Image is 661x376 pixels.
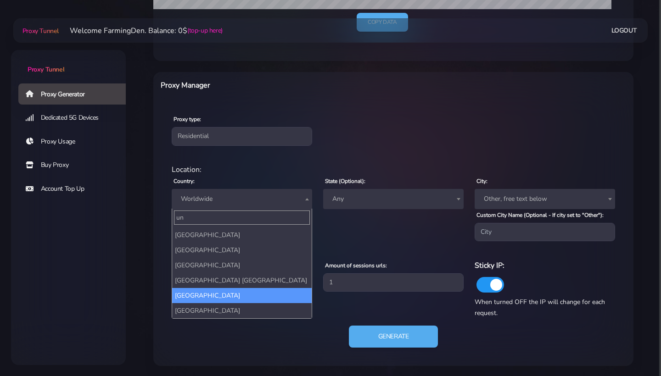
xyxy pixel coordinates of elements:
[59,25,223,36] li: Welcome FarmingDen. Balance: 0$
[18,155,133,176] a: Buy Proxy
[174,210,310,225] input: Search
[611,22,637,39] a: Logout
[166,249,621,260] div: Proxy Settings:
[475,298,605,317] span: When turned OFF the IP will change for each request.
[172,227,312,243] li: [GEOGRAPHIC_DATA]
[11,50,126,74] a: Proxy Tunnel
[475,189,615,209] span: Other, free text below
[21,23,59,38] a: Proxy Tunnel
[476,211,604,219] label: Custom City Name (Optional - If city set to "Other"):
[480,193,610,205] span: Other, free text below
[174,177,195,185] label: Country:
[18,107,133,128] a: Dedicated 5G Devices
[475,223,615,241] input: City
[18,83,133,105] a: Proxy Generator
[349,326,438,348] button: Generate
[161,79,428,91] h6: Proxy Manager
[177,193,307,205] span: Worldwide
[172,303,312,318] li: [GEOGRAPHIC_DATA]
[329,193,458,205] span: Any
[172,189,312,209] span: Worldwide
[323,189,464,209] span: Any
[18,178,133,199] a: Account Top Up
[22,27,59,35] span: Proxy Tunnel
[172,258,312,273] li: [GEOGRAPHIC_DATA]
[172,273,312,288] li: [GEOGRAPHIC_DATA] [GEOGRAPHIC_DATA]
[476,177,487,185] label: City:
[187,26,223,35] a: (top-up here)
[325,177,365,185] label: State (Optional):
[18,131,133,152] a: Proxy Usage
[616,332,650,365] iframe: Webchat Widget
[28,65,64,74] span: Proxy Tunnel
[172,243,312,258] li: [GEOGRAPHIC_DATA]
[172,288,312,303] li: [GEOGRAPHIC_DATA]
[357,13,408,32] a: Copy data
[166,164,621,175] div: Location:
[475,260,615,271] h6: Sticky IP:
[174,115,201,123] label: Proxy type:
[325,261,387,270] label: Amount of sessions urls:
